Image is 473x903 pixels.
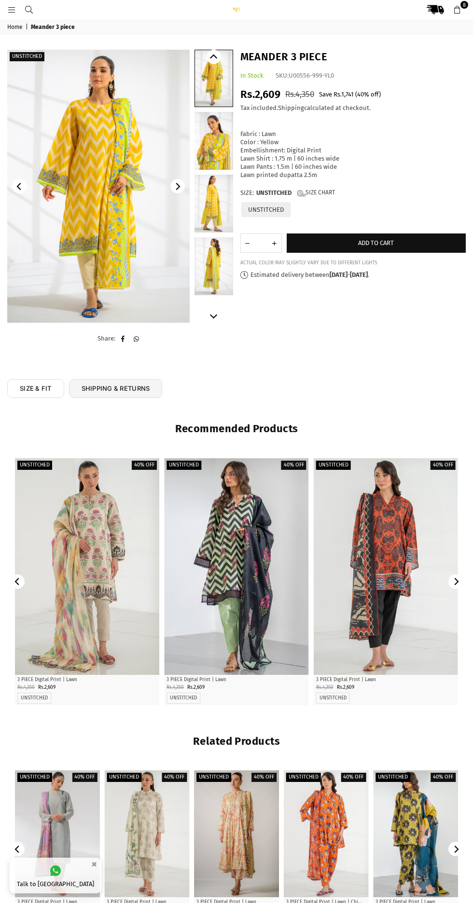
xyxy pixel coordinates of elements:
a: Amore 3 piece [194,770,279,897]
img: Ego [227,7,246,12]
h1: Meander 3 piece [240,50,466,65]
div: ACTUAL COLOR MAY SLIGHTLY VARY DUE TO DIFFERENT LIGHTS [240,260,466,266]
a: Abundance 3 Piece [15,770,100,897]
span: | [26,24,29,31]
a: SIZE & FIT [7,379,64,398]
button: × [88,856,100,872]
label: 40% off [431,773,456,782]
span: Rs.2,609 [240,88,280,101]
button: Previous [10,842,25,856]
span: ( % off) [355,91,381,98]
label: UNSTITCHED [240,201,292,218]
span: 40 [357,91,364,98]
label: UNSTITCHED [167,461,201,470]
label: Size: [240,189,466,197]
span: Rs.1,741 [334,91,354,98]
span: 8 [460,1,468,9]
span: Share: [97,335,115,342]
span: UNSTITCHED [256,189,292,197]
time: [DATE] [350,271,368,278]
span: Rs.2,609 [38,684,56,690]
a: Shipping [278,104,304,112]
button: Next [448,842,463,856]
span: In Stock [240,72,264,79]
span: Rs.2,609 [187,684,205,690]
p: 3 PIECE Digital Print | Lawn [17,676,157,684]
label: 40% off [132,461,157,470]
label: UNSTITCHED [107,773,141,782]
label: UNSTITCHED [21,695,48,701]
span: Save [319,91,332,98]
span: Add to cart [358,239,394,246]
a: Big Floral 3 piece [373,770,458,897]
a: Talk to [GEOGRAPHIC_DATA] [10,858,101,893]
a: Aster 3 piece [284,770,369,897]
span: Rs.4,350 [17,684,35,690]
span: Rs.2,609 [337,684,354,690]
label: UNSTITCHED [170,695,197,701]
button: Next [170,179,185,193]
label: Unstitched [196,773,231,782]
div: Tax included. calculated at checkout. [240,104,466,112]
span: Rs.4,350 [285,89,314,99]
img: Meander 3 piece [7,50,190,323]
label: 40% off [162,773,187,782]
quantity-input: Quantity [240,233,282,253]
a: Home [7,24,24,31]
label: 40% off [72,773,97,782]
p: Estimated delivery between - . [240,271,466,279]
a: SHIPPING & RETURNS [69,379,163,398]
label: UNSTITCHED [17,461,52,470]
label: 40% off [281,461,306,470]
span: Rs.4,350 [167,684,184,690]
label: 40% off [431,461,456,470]
time: [DATE] [330,271,348,278]
h2: Related Products [14,735,459,749]
label: 40% off [251,773,277,782]
button: Next [207,308,221,323]
button: Previous [207,50,221,64]
h2: Recommended Products [14,422,459,436]
span: Rs.4,350 [316,684,334,690]
label: 40% off [341,773,366,782]
a: Size Chart [297,189,335,197]
p: 3 PIECE Digital Print | Lawn [167,676,306,684]
label: Unstitched [10,52,44,61]
a: Search [20,6,38,13]
a: Amiable 3 piece [104,770,189,897]
label: UNSTITCHED [286,773,321,782]
label: UNSTITCHED [320,695,347,701]
p: 3 PIECE Digital Print | Lawn [316,676,456,684]
button: Previous [12,179,27,193]
label: UNSTITCHED [376,773,410,782]
a: 8 [448,1,466,18]
div: Fabric : Lawn Color : Yellow Embellishment: Digital Print Lawn Shirt : 1.75 m | 60 inches wide La... [240,122,466,179]
button: Next [448,575,463,589]
label: Unstitched [17,773,52,782]
button: Add to cart [287,233,466,253]
span: Meander 3 piece [31,24,76,31]
div: SKU: [276,72,334,80]
label: UNSTITCHED [316,461,351,470]
span: U00556-999-YL0 [289,72,334,79]
button: Previous [10,575,25,589]
a: Menu [3,6,20,13]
